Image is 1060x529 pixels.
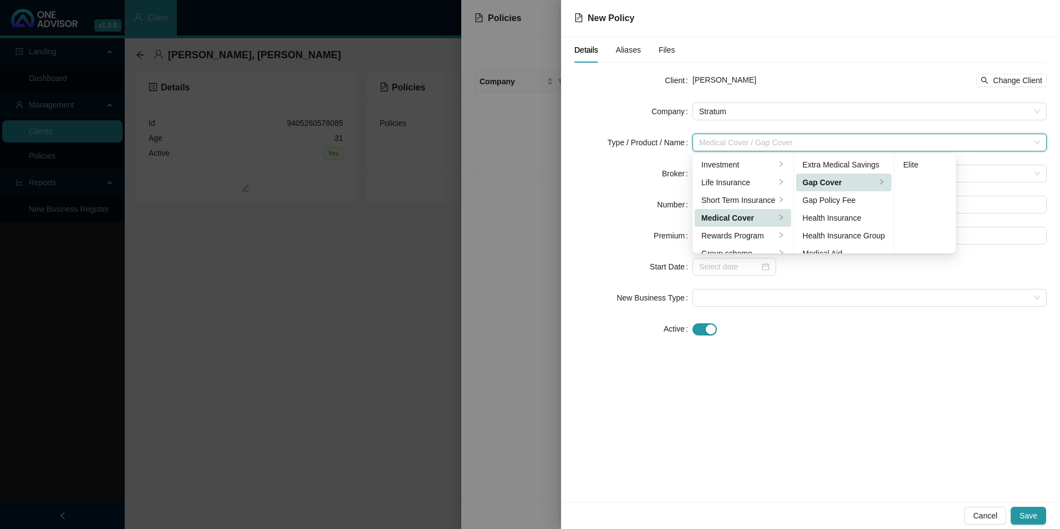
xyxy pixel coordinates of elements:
[1020,510,1037,522] span: Save
[803,212,885,224] div: Health Insurance
[695,156,791,174] li: Investment
[778,214,784,221] span: right
[981,77,988,84] span: search
[803,194,885,206] div: Gap Policy Fee
[616,46,641,54] span: Aliases
[778,179,784,185] span: right
[993,74,1042,87] span: Change Client
[796,245,892,262] li: Medical Aid
[608,134,692,151] label: Type / Product / Name
[803,159,885,171] div: Extra Medical Savings
[973,510,997,522] span: Cancel
[903,159,947,171] div: Elite
[574,46,598,54] span: Details
[803,247,885,260] div: Medical Aid
[664,320,692,338] label: Active
[665,72,692,89] label: Client
[695,209,791,227] li: Medical Cover
[701,159,776,171] div: Investment
[616,289,692,307] label: New Business Type
[976,74,1047,87] button: Change Client
[778,161,784,167] span: right
[699,103,1040,120] span: Stratum
[651,103,692,120] label: Company
[796,209,892,227] li: Health Insurance
[701,230,776,242] div: Rewards Program
[699,134,1040,151] span: Medical Cover / Gap Cover
[803,176,876,189] div: Gap Cover
[701,212,776,224] div: Medical Cover
[701,247,776,260] div: Group scheme
[659,46,675,54] span: Files
[803,230,885,242] div: Health Insurance Group
[796,174,892,191] li: Gap Cover
[654,227,692,245] label: Premium
[657,196,692,213] label: Number
[778,232,784,238] span: right
[650,258,692,276] label: Start Date
[701,194,776,206] div: Short Term Insurance
[896,156,954,174] li: Elite
[778,196,784,203] span: right
[796,156,892,174] li: Extra Medical Savings
[588,13,634,23] span: New Policy
[662,165,692,182] label: Broker
[964,507,1006,525] button: Cancel
[1011,507,1046,525] button: Save
[695,174,791,191] li: Life Insurance
[692,75,756,84] span: [PERSON_NAME]
[878,179,885,185] span: right
[778,250,784,256] span: right
[695,245,791,262] li: Group scheme
[695,191,791,209] li: Short Term Insurance
[695,227,791,245] li: Rewards Program
[701,176,776,189] div: Life Insurance
[796,191,892,209] li: Gap Policy Fee
[796,227,892,245] li: Health Insurance Group
[574,13,583,22] span: file-text
[699,261,760,273] input: Select date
